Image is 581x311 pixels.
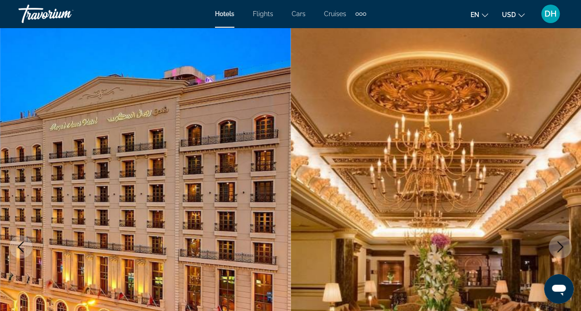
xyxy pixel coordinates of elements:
a: Travorium [18,2,111,26]
a: Flights [253,10,273,18]
a: Cars [292,10,306,18]
button: User Menu [538,4,563,24]
button: Next image [549,235,572,258]
button: Extra navigation items [355,6,366,21]
span: DH [544,9,557,18]
a: Cruises [324,10,346,18]
span: USD [502,11,516,18]
span: en [471,11,479,18]
button: Change language [471,8,488,21]
iframe: Button to launch messaging window [544,274,574,304]
a: Hotels [215,10,234,18]
button: Previous image [9,235,32,258]
button: Change currency [502,8,525,21]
